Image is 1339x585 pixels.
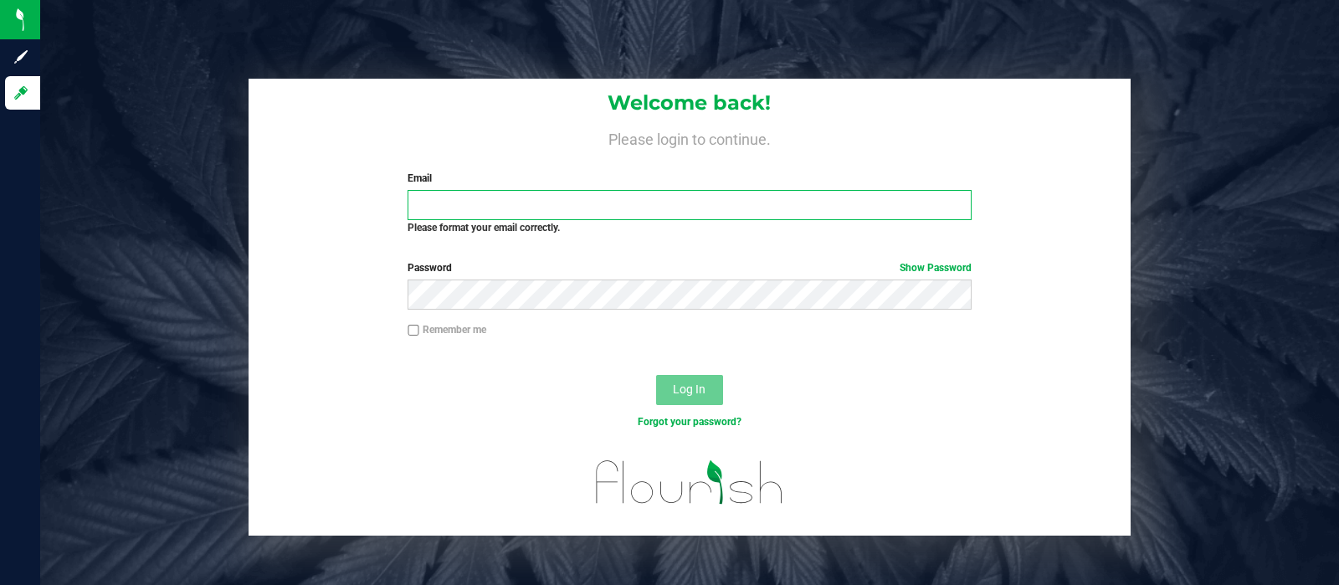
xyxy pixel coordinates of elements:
input: Remember me [408,325,419,336]
img: flourish_logo.svg [579,447,800,518]
label: Email [408,171,971,186]
span: Log In [673,382,705,396]
inline-svg: Sign up [13,49,29,65]
label: Remember me [408,322,486,337]
a: Show Password [900,262,972,274]
strong: Please format your email correctly. [408,222,560,233]
span: Password [408,262,452,274]
a: Forgot your password? [638,416,741,428]
h4: Please login to continue. [249,127,1131,147]
h1: Welcome back! [249,92,1131,114]
button: Log In [656,375,723,405]
inline-svg: Log in [13,85,29,101]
